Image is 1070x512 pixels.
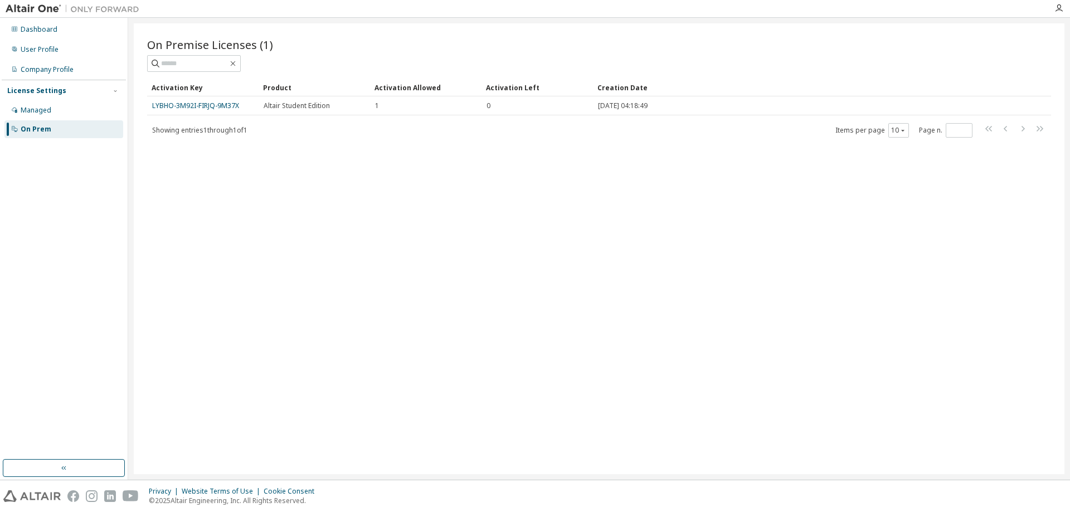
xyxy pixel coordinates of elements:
span: Altair Student Edition [264,101,330,110]
div: Managed [21,106,51,115]
img: altair_logo.svg [3,490,61,502]
img: Altair One [6,3,145,14]
div: Product [263,79,366,96]
span: 0 [487,101,490,110]
div: Privacy [149,487,182,496]
div: Dashboard [21,25,57,34]
div: On Prem [21,125,51,134]
div: Website Terms of Use [182,487,264,496]
img: linkedin.svg [104,490,116,502]
img: instagram.svg [86,490,98,502]
button: 10 [891,126,906,135]
span: On Premise Licenses (1) [147,37,273,52]
div: Creation Date [597,79,1002,96]
img: facebook.svg [67,490,79,502]
div: User Profile [21,45,59,54]
span: Page n. [919,123,972,138]
div: Activation Key [152,79,254,96]
div: Activation Left [486,79,588,96]
img: youtube.svg [123,490,139,502]
p: © 2025 Altair Engineering, Inc. All Rights Reserved. [149,496,321,505]
span: Items per page [835,123,909,138]
div: Cookie Consent [264,487,321,496]
span: 1 [375,101,379,110]
a: LYBHO-3M92I-FIRJQ-9M37X [152,101,239,110]
div: Company Profile [21,65,74,74]
div: License Settings [7,86,66,95]
span: Showing entries 1 through 1 of 1 [152,125,247,135]
span: [DATE] 04:18:49 [598,101,648,110]
div: Activation Allowed [374,79,477,96]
